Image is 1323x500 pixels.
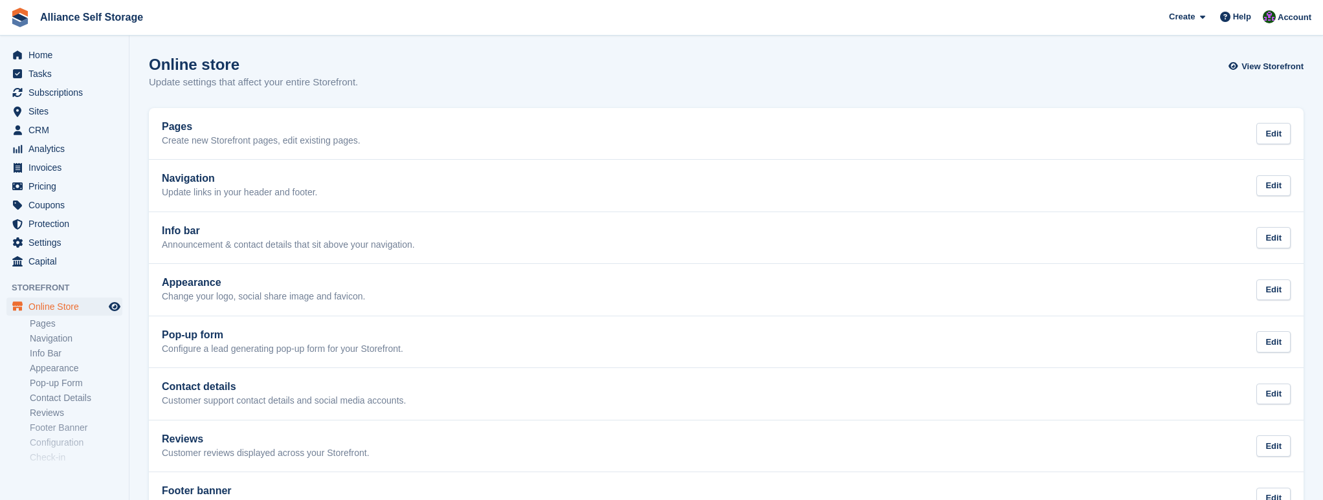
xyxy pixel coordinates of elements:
[30,362,122,375] a: Appearance
[1263,10,1276,23] img: Romilly Norton
[6,121,122,139] a: menu
[28,177,106,195] span: Pricing
[1233,10,1251,23] span: Help
[30,437,122,449] a: Configuration
[28,234,106,252] span: Settings
[10,8,30,27] img: stora-icon-8386f47178a22dfd0bd8f6a31ec36ba5ce8667c1dd55bd0f319d3a0aa187defe.svg
[28,102,106,120] span: Sites
[28,196,106,214] span: Coupons
[30,392,122,404] a: Contact Details
[6,65,122,83] a: menu
[30,332,122,345] a: Navigation
[28,298,106,316] span: Online Store
[162,291,365,303] p: Change your logo, social share image and favicon.
[6,158,122,177] a: menu
[30,407,122,419] a: Reviews
[162,187,318,199] p: Update links in your header and footer.
[1256,331,1291,353] div: Edit
[162,448,370,459] p: Customer reviews displayed across your Storefront.
[6,140,122,158] a: menu
[1256,435,1291,457] div: Edit
[1256,123,1291,144] div: Edit
[1256,175,1291,197] div: Edit
[149,368,1304,420] a: Contact details Customer support contact details and social media accounts. Edit
[149,75,358,90] p: Update settings that affect your entire Storefront.
[149,212,1304,264] a: Info bar Announcement & contact details that sit above your navigation. Edit
[162,225,415,237] h2: Info bar
[162,329,403,341] h2: Pop-up form
[6,83,122,102] a: menu
[35,6,148,28] a: Alliance Self Storage
[1278,11,1311,24] span: Account
[28,158,106,177] span: Invoices
[6,215,122,233] a: menu
[149,264,1304,316] a: Appearance Change your logo, social share image and favicon. Edit
[162,239,415,251] p: Announcement & contact details that sit above your navigation.
[1256,384,1291,405] div: Edit
[1241,60,1304,73] span: View Storefront
[149,56,358,73] h1: Online store
[6,252,122,270] a: menu
[30,318,122,330] a: Pages
[1256,279,1291,301] div: Edit
[28,140,106,158] span: Analytics
[30,422,122,434] a: Footer Banner
[149,160,1304,212] a: Navigation Update links in your header and footer. Edit
[28,215,106,233] span: Protection
[6,196,122,214] a: menu
[162,121,361,133] h2: Pages
[162,343,403,355] p: Configure a lead generating pop-up form for your Storefront.
[162,395,406,407] p: Customer support contact details and social media accounts.
[6,102,122,120] a: menu
[6,177,122,195] a: menu
[30,347,122,360] a: Info Bar
[12,281,129,294] span: Storefront
[162,433,370,445] h2: Reviews
[1169,10,1195,23] span: Create
[28,46,106,64] span: Home
[162,485,469,497] h2: Footer banner
[149,108,1304,160] a: Pages Create new Storefront pages, edit existing pages. Edit
[28,252,106,270] span: Capital
[162,277,365,288] h2: Appearance
[162,135,361,147] p: Create new Storefront pages, edit existing pages.
[6,46,122,64] a: menu
[30,451,122,464] a: Check-in
[6,298,122,316] a: menu
[107,299,122,314] a: Preview store
[1232,56,1304,77] a: View Storefront
[30,377,122,389] a: Pop-up Form
[162,381,406,393] h2: Contact details
[6,234,122,252] a: menu
[28,121,106,139] span: CRM
[149,316,1304,368] a: Pop-up form Configure a lead generating pop-up form for your Storefront. Edit
[28,65,106,83] span: Tasks
[1256,227,1291,248] div: Edit
[149,420,1304,472] a: Reviews Customer reviews displayed across your Storefront. Edit
[162,173,318,184] h2: Navigation
[28,83,106,102] span: Subscriptions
